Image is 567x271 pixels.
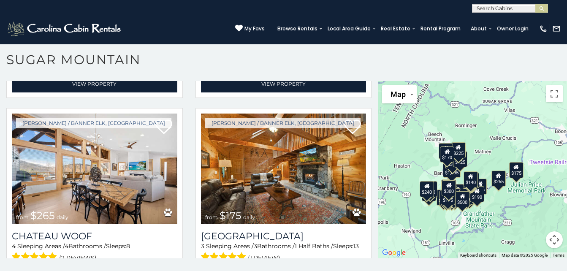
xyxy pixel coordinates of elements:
div: $240 [439,143,453,159]
span: $265 [30,209,55,222]
button: Change map style [382,85,417,103]
span: My Favs [244,25,265,33]
a: [PERSON_NAME] / Banner Elk, [GEOGRAPHIC_DATA] [205,118,361,128]
a: Rental Program [416,23,465,35]
img: Google [380,247,408,258]
span: 13 [353,242,359,250]
div: $225 [451,142,466,158]
a: About [467,23,491,35]
a: View Property [12,75,177,92]
div: $155 [439,190,454,206]
a: Terms (opens in new tab) [553,253,564,257]
div: $265 [491,171,506,187]
div: $190 [470,186,484,202]
div: $200 [450,184,464,200]
img: White-1-2.png [6,20,123,37]
div: $500 [456,191,470,207]
span: 3 [201,242,204,250]
div: Sleeping Areas / Bathrooms / Sleeps: [201,242,366,263]
div: Sleeping Areas / Bathrooms / Sleeps: [12,242,177,263]
span: 1 Half Baths / [295,242,333,250]
a: Open this area in Google Maps (opens a new window) [380,247,408,258]
img: Weathering Heights [201,114,366,224]
a: My Favs [235,24,265,33]
a: Real Estate [377,23,415,35]
span: from [16,214,29,220]
a: Local Area Guide [323,23,375,35]
div: $1,095 [443,162,461,178]
div: $155 [473,179,487,195]
div: $300 [442,180,456,196]
button: Map camera controls [546,231,563,248]
div: $175 [509,162,524,178]
div: $140 [464,171,478,187]
button: Toggle fullscreen view [546,85,563,102]
span: 4 [12,242,16,250]
div: $190 [442,179,456,195]
span: 8 [126,242,130,250]
span: (1 review) [248,252,280,263]
a: [PERSON_NAME] / Banner Elk, [GEOGRAPHIC_DATA] [16,118,171,128]
a: Chateau Woof from $265 daily [12,114,177,224]
a: [GEOGRAPHIC_DATA] [201,230,366,242]
a: Owner Login [493,23,533,35]
span: (2 reviews) [59,252,97,263]
a: Weathering Heights from $175 daily [201,114,366,224]
div: $195 [460,189,474,205]
a: View Property [201,75,366,92]
img: Chateau Woof [12,114,177,224]
span: from [205,214,218,220]
span: 3 [254,242,257,250]
div: $175 [441,189,455,205]
span: Map [391,90,406,99]
div: $240 [420,181,434,197]
a: Chateau Woof [12,230,177,242]
span: 4 [65,242,68,250]
h3: Weathering Heights [201,230,366,242]
span: daily [57,214,68,220]
span: daily [243,214,255,220]
button: Keyboard shortcuts [460,252,496,258]
span: Map data ©2025 Google [502,253,548,257]
span: $175 [220,209,241,222]
img: mail-regular-white.png [552,24,561,33]
div: $170 [440,146,455,163]
div: $125 [453,151,468,167]
a: Browse Rentals [273,23,322,35]
img: phone-regular-white.png [539,24,548,33]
